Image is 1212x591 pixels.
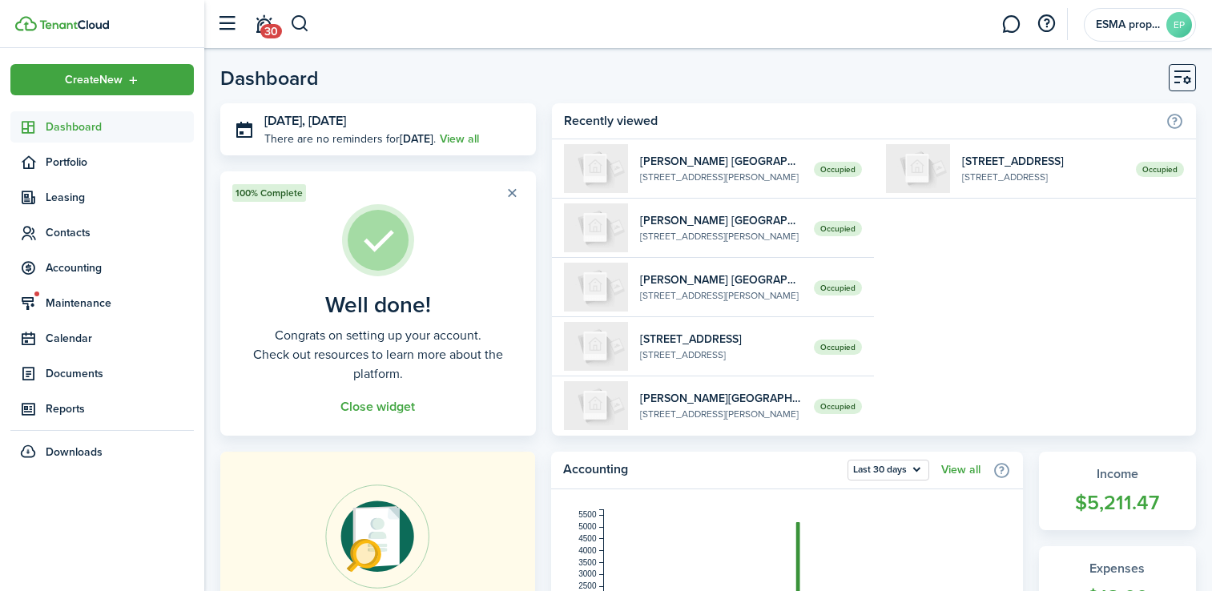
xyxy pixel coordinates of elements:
[1039,452,1196,530] a: Income$5,211.47
[962,170,1124,184] widget-list-item-description: [STREET_ADDRESS]
[814,280,862,295] span: Occupied
[564,111,1158,131] home-widget-title: Recently viewed
[578,581,597,590] tspan: 2500
[325,292,431,318] well-done-title: Well done!
[814,221,862,236] span: Occupied
[46,295,194,312] span: Maintenance
[578,522,597,531] tspan: 5000
[46,189,194,206] span: Leasing
[941,464,980,476] a: View all
[264,131,436,147] p: There are no reminders for .
[886,144,950,193] img: 1718
[260,24,282,38] span: 30
[232,326,524,384] well-done-description: Congrats on setting up your account. Check out resources to learn more about the platform.
[640,348,802,362] widget-list-item-description: [STREET_ADDRESS]
[996,4,1026,45] a: Messaging
[15,16,37,31] img: TenantCloud
[39,20,109,30] img: TenantCloud
[10,64,194,95] button: Open menu
[563,460,840,480] home-widget-title: Accounting
[211,9,242,39] button: Open sidebar
[236,186,303,200] span: 100% Complete
[564,144,628,193] img: 523
[46,330,194,347] span: Calendar
[640,153,802,170] widget-list-item-title: [PERSON_NAME] [GEOGRAPHIC_DATA], Unit 523
[46,224,194,241] span: Contacts
[220,68,319,88] header-page-title: Dashboard
[564,263,628,312] img: 521
[46,259,194,276] span: Accounting
[640,407,802,421] widget-list-item-description: [STREET_ADDRESS][PERSON_NAME]
[578,546,597,555] tspan: 4000
[440,131,479,147] a: View all
[814,340,862,355] span: Occupied
[1136,162,1184,177] span: Occupied
[640,390,802,407] widget-list-item-title: [PERSON_NAME][GEOGRAPHIC_DATA]
[1055,559,1180,578] widget-stats-title: Expenses
[848,460,929,480] button: Last 30 days
[46,400,194,417] span: Reports
[1166,12,1192,38] avatar-text: EP
[248,4,279,45] a: Notifications
[640,331,802,348] widget-list-item-title: [STREET_ADDRESS]
[564,203,628,252] img: 519
[65,74,123,86] span: Create New
[578,510,597,519] tspan: 5500
[814,162,862,177] span: Occupied
[46,154,194,171] span: Portfolio
[264,111,524,131] h3: [DATE], [DATE]
[325,484,429,589] img: Online payments
[340,400,415,414] button: Close widget
[962,153,1124,170] widget-list-item-title: [STREET_ADDRESS]
[1055,488,1180,518] widget-stats-count: $5,211.47
[10,393,194,424] a: Reports
[1033,10,1060,38] button: Open resource center
[578,534,597,543] tspan: 4500
[1096,19,1160,30] span: ESMA properties llc
[578,569,597,578] tspan: 3000
[1169,64,1196,91] button: Customise
[640,271,802,288] widget-list-item-title: [PERSON_NAME] [GEOGRAPHIC_DATA], Unit 521
[46,119,194,135] span: Dashboard
[400,131,433,147] b: [DATE]
[848,460,929,480] button: Open menu
[564,381,628,430] img: 525
[640,229,802,243] widget-list-item-description: [STREET_ADDRESS][PERSON_NAME]
[640,288,802,303] widget-list-item-description: [STREET_ADDRESS][PERSON_NAME]
[1055,464,1180,484] widget-stats-title: Income
[564,322,628,371] img: 1720
[501,182,524,204] button: Close
[290,10,310,38] button: Search
[10,111,194,143] a: Dashboard
[640,170,802,184] widget-list-item-description: [STREET_ADDRESS][PERSON_NAME]
[640,212,802,229] widget-list-item-title: [PERSON_NAME] [GEOGRAPHIC_DATA], Unit 519
[814,399,862,414] span: Occupied
[46,444,103,460] span: Downloads
[578,558,597,567] tspan: 3500
[46,365,194,382] span: Documents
